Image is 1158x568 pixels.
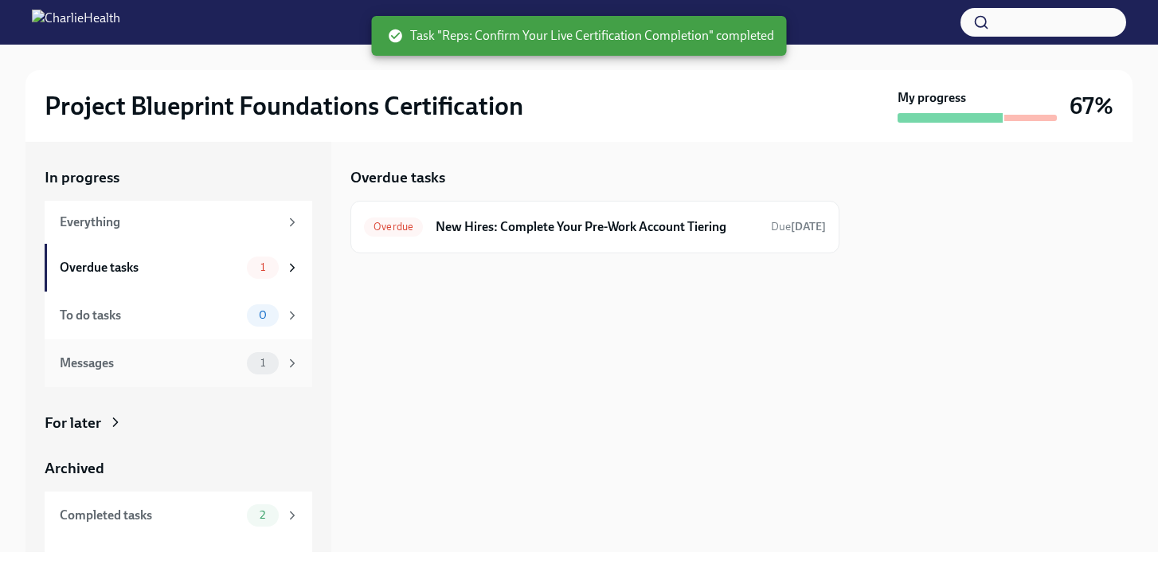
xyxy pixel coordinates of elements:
[364,214,826,240] a: OverdueNew Hires: Complete Your Pre-Work Account TieringDue[DATE]
[32,10,120,35] img: CharlieHealth
[436,218,758,236] h6: New Hires: Complete Your Pre-Work Account Tiering
[60,507,241,524] div: Completed tasks
[45,492,312,539] a: Completed tasks2
[45,201,312,244] a: Everything
[45,413,101,433] div: For later
[45,339,312,387] a: Messages1
[45,167,312,188] a: In progress
[45,244,312,292] a: Overdue tasks1
[60,355,241,372] div: Messages
[60,213,279,231] div: Everything
[364,221,423,233] span: Overdue
[60,307,241,324] div: To do tasks
[1070,92,1113,120] h3: 67%
[898,89,966,107] strong: My progress
[791,220,826,233] strong: [DATE]
[45,90,523,122] h2: Project Blueprint Foundations Certification
[350,167,445,188] h5: Overdue tasks
[45,458,312,479] a: Archived
[250,509,275,521] span: 2
[388,27,774,45] span: Task "Reps: Confirm Your Live Certification Completion" completed
[251,357,275,369] span: 1
[771,219,826,234] span: September 8th, 2025 12:00
[251,261,275,273] span: 1
[60,259,241,276] div: Overdue tasks
[45,413,312,433] a: For later
[249,309,276,321] span: 0
[771,220,826,233] span: Due
[45,292,312,339] a: To do tasks0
